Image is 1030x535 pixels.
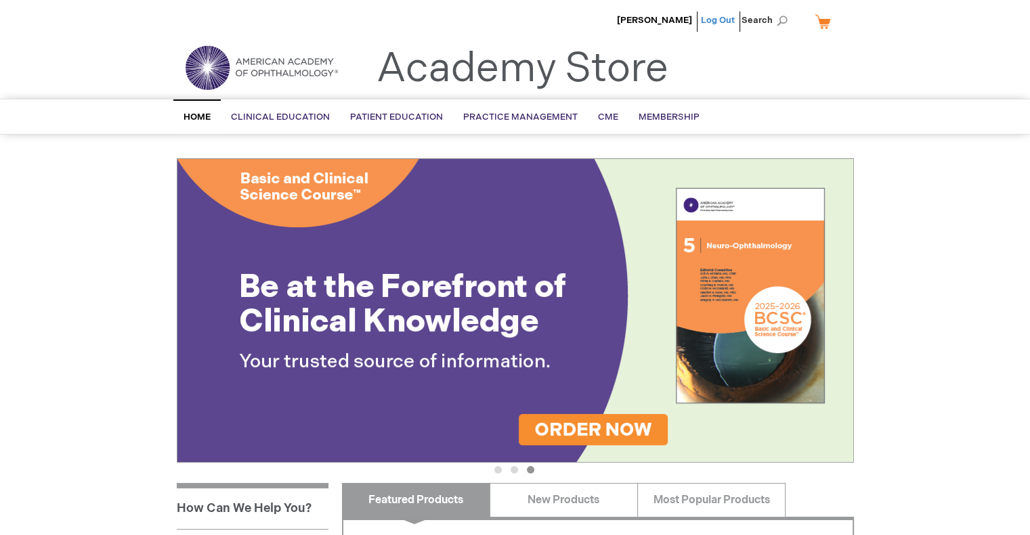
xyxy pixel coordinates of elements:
button: 2 of 3 [511,466,518,473]
span: Patient Education [350,112,443,122]
span: Search [742,7,793,34]
span: Practice Management [463,112,578,122]
button: 3 of 3 [527,466,534,473]
a: New Products [490,483,638,517]
span: Membership [639,112,700,122]
h1: How Can We Help You? [177,483,328,529]
span: Home [184,112,211,122]
span: CME [598,112,618,122]
span: Clinical Education [231,112,330,122]
a: Academy Store [377,45,668,93]
a: Most Popular Products [637,483,786,517]
a: [PERSON_NAME] [617,15,692,26]
button: 1 of 3 [494,466,502,473]
a: Featured Products [342,483,490,517]
a: Log Out [701,15,735,26]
